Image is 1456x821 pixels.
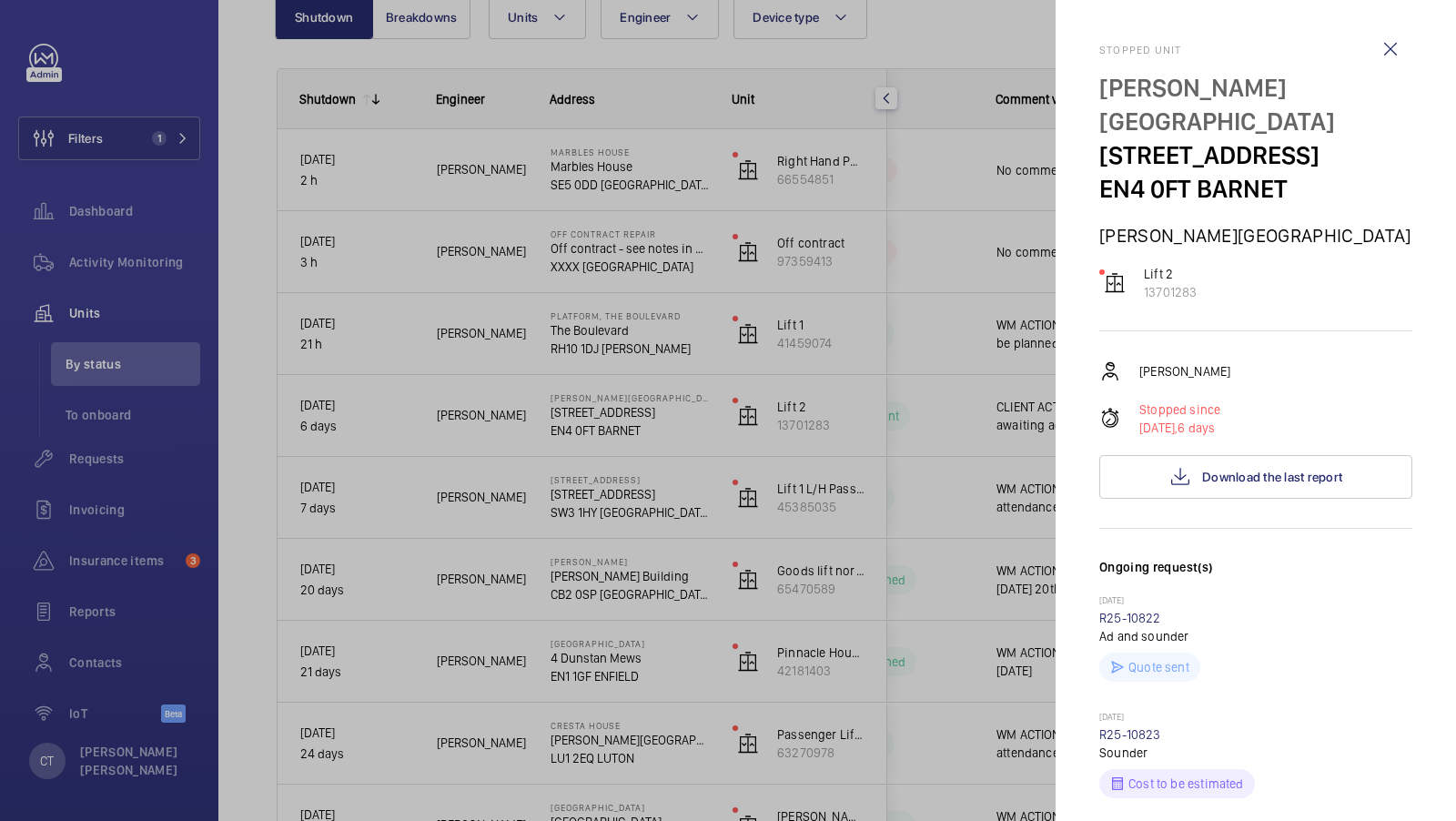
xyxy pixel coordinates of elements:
[1099,744,1412,762] p: Sounder
[1104,272,1126,294] img: elevator.svg
[1128,775,1244,793] p: Cost to be estimated
[1099,138,1412,172] p: [STREET_ADDRESS]
[1099,455,1412,499] button: Download the last report
[1139,400,1220,419] p: Stopped since
[1099,627,1412,645] p: Ad and sounder
[1139,421,1178,435] span: [DATE],
[1099,172,1412,206] p: EN4 0FT BARNET
[1099,558,1412,594] h3: Ongoing request(s)
[1139,362,1230,380] p: [PERSON_NAME]
[1099,611,1161,625] a: R25-10822
[1099,71,1412,138] p: [PERSON_NAME][GEOGRAPHIC_DATA]
[1099,727,1161,742] a: R25-10823
[1099,711,1412,725] p: [DATE]
[1099,44,1412,56] h2: Stopped unit
[1139,419,1220,437] p: 6 days
[1128,658,1189,676] p: Quote sent
[1099,224,1412,247] p: [PERSON_NAME][GEOGRAPHIC_DATA]
[1099,594,1412,609] p: [DATE]
[1144,283,1197,301] p: 13701283
[1202,470,1342,484] span: Download the last report
[1144,265,1197,283] p: Lift 2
